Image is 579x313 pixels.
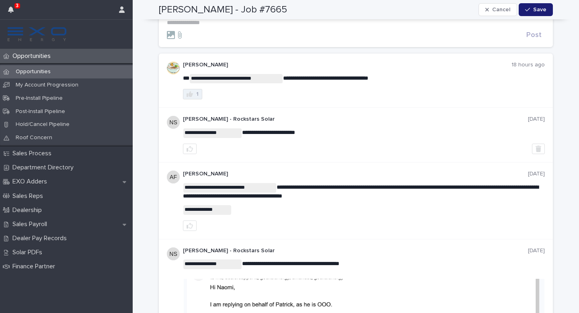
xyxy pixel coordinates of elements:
[9,178,53,185] p: EXO Adders
[9,68,57,75] p: Opportunities
[533,7,546,12] span: Save
[519,3,553,16] button: Save
[9,108,72,115] p: Post-Install Pipeline
[183,62,511,68] p: [PERSON_NAME]
[9,192,49,200] p: Sales Reps
[9,263,62,270] p: Finance Partner
[6,26,68,42] img: FKS5r6ZBThi8E5hshIGi
[8,5,18,19] div: 3
[9,206,48,214] p: Dealership
[492,7,510,12] span: Cancel
[528,247,545,254] p: [DATE]
[167,62,180,74] img: 5pITS8clS0yifm6JjmQ8
[9,164,80,171] p: Department Directory
[9,150,58,157] p: Sales Process
[183,144,197,154] button: like this post
[159,4,287,16] h2: [PERSON_NAME] - Job #7665
[183,247,528,254] p: [PERSON_NAME] - Rockstars Solar
[528,171,545,177] p: [DATE]
[9,121,76,128] p: Hold/Cancel Pipeline
[196,91,199,97] div: 1
[9,52,57,60] p: Opportunities
[9,82,85,89] p: My Account Progression
[9,220,53,228] p: Sales Payroll
[9,95,69,102] p: Pre-Install Pipeline
[9,134,59,141] p: Roof Concern
[526,31,542,39] span: Post
[523,31,545,39] button: Post
[9,249,49,256] p: Solar PDFs
[478,3,517,16] button: Cancel
[511,62,545,68] p: 18 hours ago
[9,235,73,242] p: Dealer Pay Records
[183,89,202,99] button: 1
[183,116,528,123] p: [PERSON_NAME] - Rockstars Solar
[528,116,545,123] p: [DATE]
[183,220,197,231] button: like this post
[16,3,18,8] p: 3
[532,144,545,154] button: Delete post
[183,171,528,177] p: [PERSON_NAME]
